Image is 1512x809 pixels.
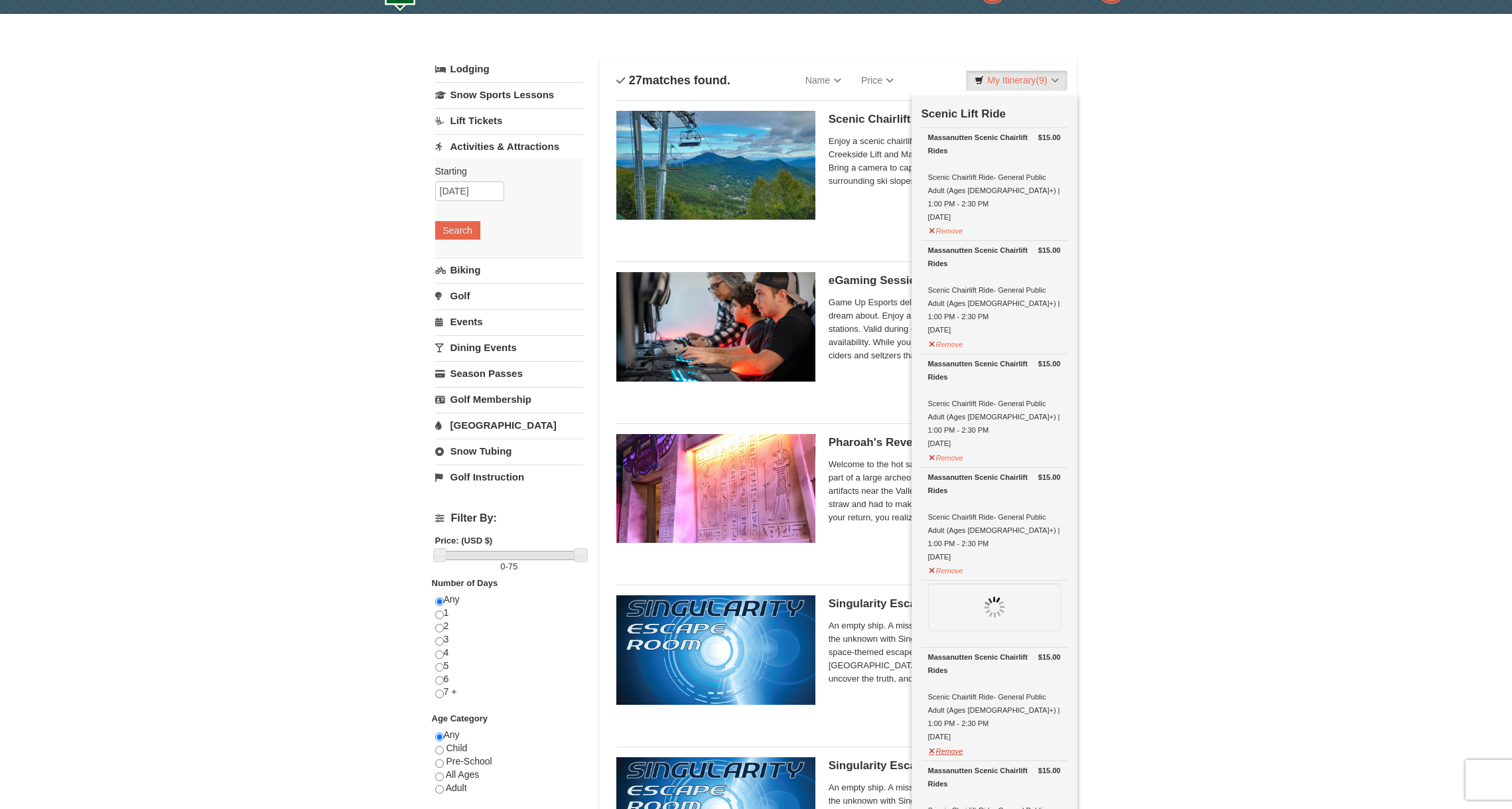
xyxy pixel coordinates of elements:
[928,448,964,465] button: Remove
[1038,244,1061,257] strong: $15.00
[435,387,583,411] a: Golf Membership
[928,650,1061,677] div: Massanutten Scenic Chairlift Rides
[435,283,583,308] a: Golf
[435,729,583,808] div: Any
[435,221,480,240] button: Search
[829,759,1061,772] h5: Singularity Escape Room - Gold Card
[435,108,583,133] a: Lift Tickets
[928,561,964,577] button: Remove
[795,67,851,94] a: Name
[435,257,583,282] a: Biking
[616,272,815,381] img: 19664770-34-0b975b5b.jpg
[1038,471,1061,484] strong: $15.00
[829,458,1061,524] span: Welcome to the hot sands of the Egyptian desert. You're part of a large archeological dig team th...
[446,782,467,793] span: Adult
[1038,650,1061,664] strong: $15.00
[1038,357,1061,370] strong: $15.00
[435,512,583,524] h4: Filter By:
[435,465,583,489] a: Golf Instruction
[435,439,583,463] a: Snow Tubing
[435,536,493,546] strong: Price: (USD $)
[966,70,1067,90] a: My Itinerary(9)
[829,619,1061,686] span: An empty ship. A missing crew. A mysterious AI. Step into the unknown with Singularity, Massanutt...
[928,131,1061,157] div: Massanutten Scenic Chairlift Rides
[928,131,1061,224] div: Scenic Chairlift Ride- General Public Adult (Ages [DEMOGRAPHIC_DATA]+) | 1:00 PM - 2:30 PM [DATE]
[928,334,964,351] button: Remove
[435,593,583,712] div: Any 1 2 3 4 5 6 7 +
[435,361,583,386] a: Season Passes
[432,713,488,723] strong: Age Category
[446,769,480,780] span: All Ages
[829,135,1061,188] span: Enjoy a scenic chairlift ride up Massanutten’s signature Creekside Lift and Massanutten's NEW Pea...
[928,244,1061,336] div: Scenic Chairlift Ride- General Public Adult (Ages [DEMOGRAPHIC_DATA]+) | 1:00 PM - 2:30 PM [DATE]
[435,57,583,81] a: Lodging
[435,82,583,107] a: Snow Sports Lessons
[446,756,492,767] span: Pre-School
[928,357,1061,450] div: Scenic Chairlift Ride- General Public Adult (Ages [DEMOGRAPHIC_DATA]+) | 1:00 PM - 2:30 PM [DATE]
[616,111,815,220] img: 24896431-1-a2e2611b.jpg
[829,296,1061,362] span: Game Up Esports delivers an experience that gamers dream about. Enjoy an hour of game time at one...
[500,561,505,571] span: 0
[435,309,583,334] a: Events
[928,741,964,758] button: Remove
[928,650,1061,743] div: Scenic Chairlift Ride- General Public Adult (Ages [DEMOGRAPHIC_DATA]+) | 1:00 PM - 2:30 PM [DATE]
[435,560,583,573] label: -
[508,561,517,571] span: 75
[829,113,1061,126] h5: Scenic Chairlift Ride | 10:00 AM - 11:30 AM
[435,413,583,437] a: [GEOGRAPHIC_DATA]
[851,67,904,94] a: Price
[829,597,1061,611] h5: Singularity Escape Room - Military
[616,595,815,704] img: 6619913-520-2f5f5301.jpg
[1038,764,1061,777] strong: $15.00
[928,221,964,238] button: Remove
[616,74,730,87] h4: matches found.
[435,335,583,360] a: Dining Events
[446,743,467,753] span: Child
[1038,131,1061,144] strong: $15.00
[928,471,1061,563] div: Scenic Chairlift Ride- General Public Adult (Ages [DEMOGRAPHIC_DATA]+) | 1:00 PM - 2:30 PM [DATE]
[1036,75,1047,86] span: (9)
[928,244,1061,270] div: Massanutten Scenic Chairlift Rides
[829,274,1061,287] h5: eGaming Session Time
[432,578,498,588] strong: Number of Days
[922,108,1006,120] strong: Scenic Lift Ride
[928,357,1061,384] div: Massanutten Scenic Chairlift Rides
[829,436,1061,449] h5: Pharoah's Revenge Escape Room- Military
[928,764,1061,790] div: Massanutten Scenic Chairlift Rides
[984,597,1005,618] img: wait.gif
[629,74,642,87] span: 27
[616,434,815,543] img: 6619913-410-20a124c9.jpg
[928,471,1061,497] div: Massanutten Scenic Chairlift Rides
[435,134,583,159] a: Activities & Attractions
[435,165,573,178] label: Starting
